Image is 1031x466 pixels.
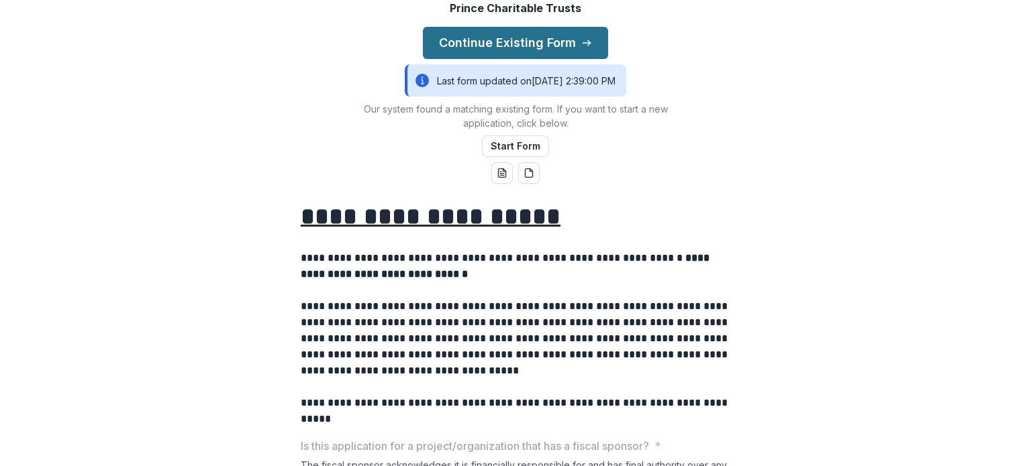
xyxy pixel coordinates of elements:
[301,438,649,454] p: Is this application for a project/organization that has a fiscal sponsor?
[405,64,626,97] div: Last form updated on [DATE] 2:39:00 PM
[491,162,513,184] button: word-download
[348,102,683,130] p: Our system found a matching existing form. If you want to start a new application, click below.
[518,162,540,184] button: pdf-download
[482,135,549,157] button: Start Form
[423,27,608,59] button: Continue Existing Form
